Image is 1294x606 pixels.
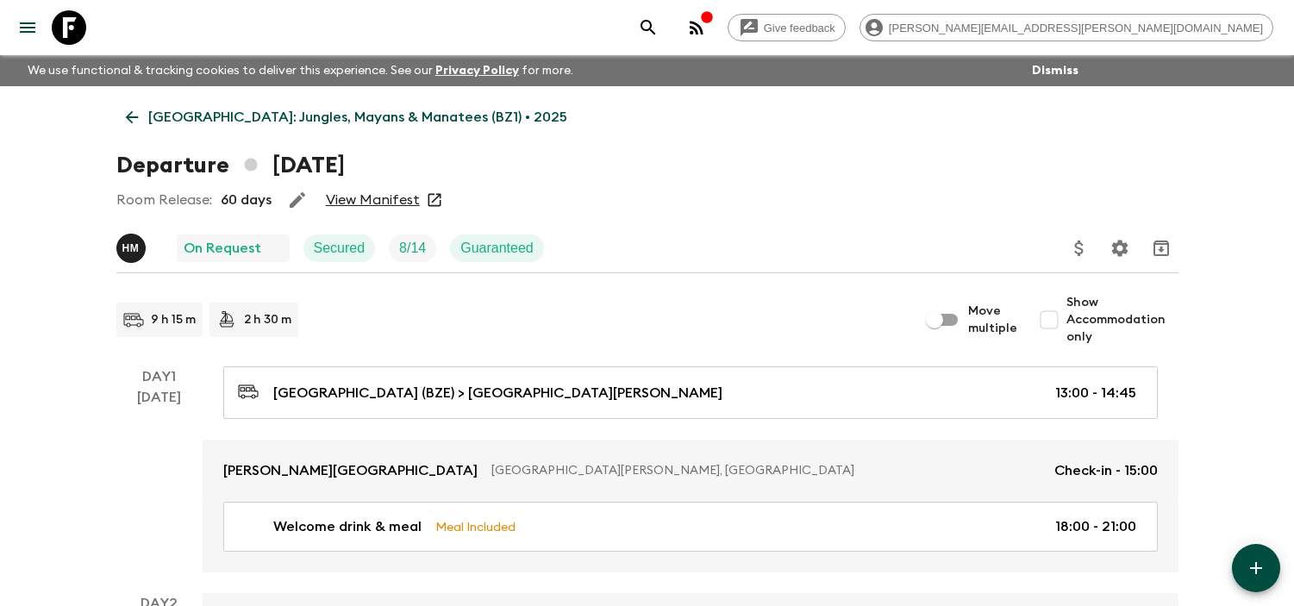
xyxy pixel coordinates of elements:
[244,311,291,328] p: 2 h 30 m
[303,234,376,262] div: Secured
[435,65,519,77] a: Privacy Policy
[148,107,567,128] p: [GEOGRAPHIC_DATA]: Jungles, Mayans & Manatees (BZ1) • 2025
[223,366,1158,419] a: [GEOGRAPHIC_DATA] (BZE) > [GEOGRAPHIC_DATA][PERSON_NAME]13:00 - 14:45
[137,387,181,572] div: [DATE]
[754,22,845,34] span: Give feedback
[435,517,516,536] p: Meal Included
[221,190,272,210] p: 60 days
[1144,231,1178,266] button: Archive (Completed, Cancelled or Unsynced Departures only)
[223,460,478,481] p: [PERSON_NAME][GEOGRAPHIC_DATA]
[21,55,580,86] p: We use functional & tracking cookies to deliver this experience. See our for more.
[326,191,420,209] a: View Manifest
[389,234,436,262] div: Trip Fill
[491,462,1041,479] p: [GEOGRAPHIC_DATA][PERSON_NAME], [GEOGRAPHIC_DATA]
[1054,460,1158,481] p: Check-in - 15:00
[399,238,426,259] p: 8 / 14
[116,366,203,387] p: Day 1
[728,14,846,41] a: Give feedback
[116,239,149,253] span: Hob Medina
[116,234,149,263] button: HM
[223,502,1158,552] a: Welcome drink & mealMeal Included18:00 - 21:00
[273,516,422,537] p: Welcome drink & meal
[116,100,577,134] a: [GEOGRAPHIC_DATA]: Jungles, Mayans & Manatees (BZ1) • 2025
[151,311,196,328] p: 9 h 15 m
[631,10,666,45] button: search adventures
[1066,294,1178,346] span: Show Accommodation only
[122,241,140,255] p: H M
[203,440,1178,502] a: [PERSON_NAME][GEOGRAPHIC_DATA][GEOGRAPHIC_DATA][PERSON_NAME], [GEOGRAPHIC_DATA]Check-in - 15:00
[184,238,261,259] p: On Request
[1028,59,1083,83] button: Dismiss
[460,238,534,259] p: Guaranteed
[116,148,345,183] h1: Departure [DATE]
[273,383,722,403] p: [GEOGRAPHIC_DATA] (BZE) > [GEOGRAPHIC_DATA][PERSON_NAME]
[879,22,1272,34] span: [PERSON_NAME][EMAIL_ADDRESS][PERSON_NAME][DOMAIN_NAME]
[968,303,1018,337] span: Move multiple
[1103,231,1137,266] button: Settings
[116,190,212,210] p: Room Release:
[1055,383,1136,403] p: 13:00 - 14:45
[10,10,45,45] button: menu
[1062,231,1097,266] button: Update Price, Early Bird Discount and Costs
[860,14,1273,41] div: [PERSON_NAME][EMAIL_ADDRESS][PERSON_NAME][DOMAIN_NAME]
[314,238,366,259] p: Secured
[1055,516,1136,537] p: 18:00 - 21:00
